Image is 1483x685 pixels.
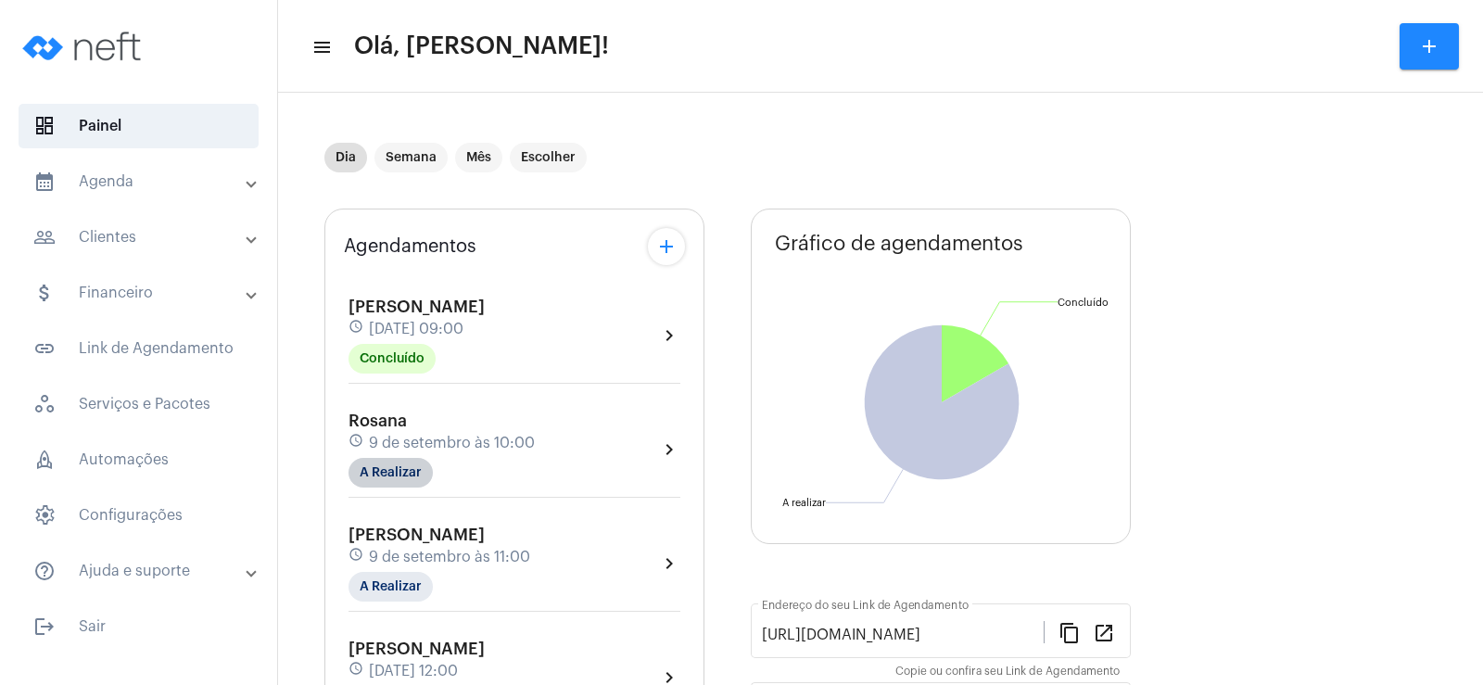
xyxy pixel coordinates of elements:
span: Link de Agendamento [19,326,259,371]
span: Automações [19,438,259,482]
span: sidenav icon [33,115,56,137]
mat-chip: A Realizar [349,458,433,488]
span: 9 de setembro às 11:00 [369,549,530,565]
mat-icon: sidenav icon [33,337,56,360]
text: Concluído [1058,298,1109,308]
mat-panel-title: Agenda [33,171,247,193]
mat-icon: schedule [349,547,365,567]
span: sidenav icon [33,504,56,526]
mat-expansion-panel-header: sidenav iconAjuda e suporte [11,549,277,593]
img: logo-neft-novo-2.png [15,9,154,83]
mat-hint: Copie ou confira seu Link de Agendamento [895,666,1120,679]
span: Sair [19,604,259,649]
span: Agendamentos [344,236,476,257]
mat-expansion-panel-header: sidenav iconClientes [11,215,277,260]
mat-icon: schedule [349,319,365,339]
span: Configurações [19,493,259,538]
mat-chip: A Realizar [349,572,433,602]
mat-chip: Mês [455,143,502,172]
span: Rosana [349,412,407,429]
mat-icon: chevron_right [658,324,680,347]
input: Link [762,627,1044,643]
mat-chip: Semana [374,143,448,172]
mat-icon: sidenav icon [33,615,56,638]
span: [DATE] 12:00 [369,663,458,679]
mat-panel-title: Clientes [33,226,247,248]
mat-icon: open_in_new [1093,621,1115,643]
mat-icon: sidenav icon [33,282,56,304]
mat-icon: chevron_right [658,438,680,461]
mat-chip: Concluído [349,344,436,374]
mat-icon: sidenav icon [33,560,56,582]
span: Painel [19,104,259,148]
mat-icon: add [655,235,678,258]
span: [DATE] 09:00 [369,321,463,337]
span: Gráfico de agendamentos [775,233,1023,255]
mat-icon: sidenav icon [33,226,56,248]
mat-icon: content_copy [1058,621,1081,643]
span: Serviços e Pacotes [19,382,259,426]
span: 9 de setembro às 10:00 [369,435,535,451]
span: [PERSON_NAME] [349,641,485,657]
mat-icon: add [1418,35,1440,57]
mat-chip: Dia [324,143,367,172]
mat-icon: schedule [349,433,365,453]
mat-icon: sidenav icon [311,36,330,58]
mat-icon: chevron_right [658,552,680,575]
span: sidenav icon [33,449,56,471]
text: A realizar [782,498,826,508]
span: Olá, [PERSON_NAME]! [354,32,609,61]
span: sidenav icon [33,393,56,415]
mat-icon: sidenav icon [33,171,56,193]
mat-expansion-panel-header: sidenav iconAgenda [11,159,277,204]
mat-panel-title: Ajuda e suporte [33,560,247,582]
mat-chip: Escolher [510,143,587,172]
mat-panel-title: Financeiro [33,282,247,304]
span: [PERSON_NAME] [349,298,485,315]
mat-expansion-panel-header: sidenav iconFinanceiro [11,271,277,315]
span: [PERSON_NAME] [349,526,485,543]
mat-icon: schedule [349,661,365,681]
